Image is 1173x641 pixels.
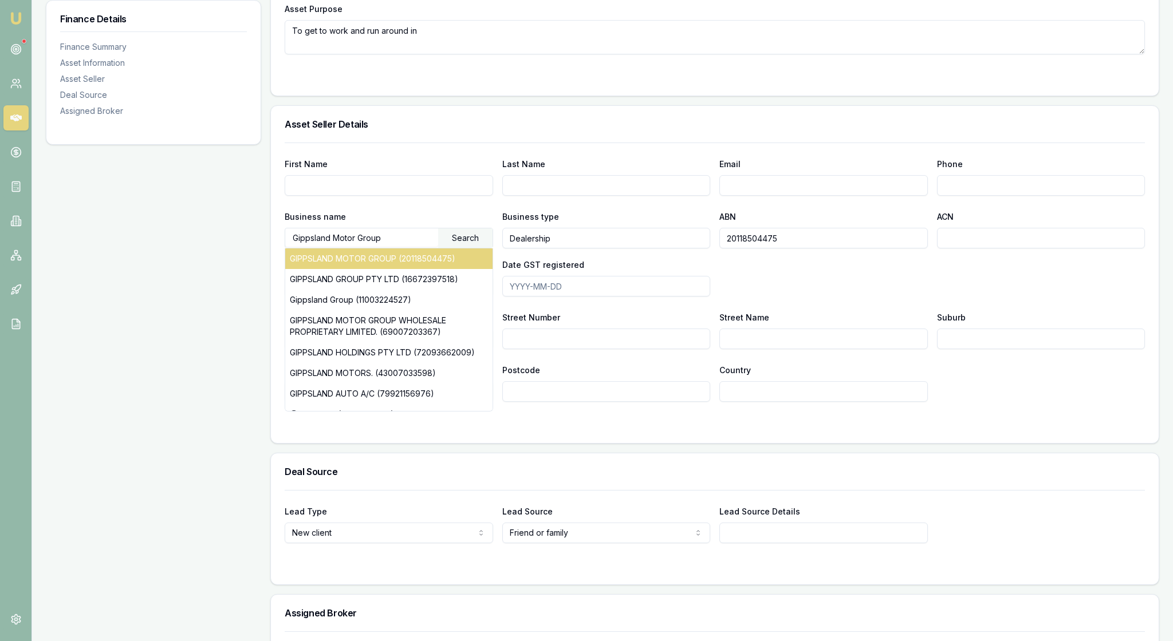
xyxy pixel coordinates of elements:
[937,159,963,169] label: Phone
[502,507,553,516] label: Lead Source
[719,212,736,221] label: ABN
[285,383,493,404] div: GIPPSLAND AUTO A/C (79921156976)
[285,20,1145,54] textarea: To get to work and run around in
[502,260,584,270] label: Date GST registered
[60,89,247,101] div: Deal Source
[285,290,493,310] div: Gippsland Group (11003224527)
[60,105,247,117] div: Assigned Broker
[60,73,247,85] div: Asset Seller
[285,310,493,342] div: GIPPSLAND MOTOR GROUP WHOLESALE PROPRIETARY LIMITED. (69007203367)
[502,312,560,322] label: Street Number
[285,228,438,247] input: Enter business name
[285,404,493,425] div: @Gippsland (27546137219)
[502,276,711,296] input: YYYY-MM-DD
[502,159,545,169] label: Last Name
[60,57,247,69] div: Asset Information
[285,608,1145,618] h3: Assigned Broker
[285,159,328,169] label: First Name
[9,11,23,25] img: emu-icon-u.png
[285,507,327,516] label: Lead Type
[719,159,741,169] label: Email
[285,342,493,363] div: GIPPSLAND HOLDINGS PTY LTD (72093662009)
[285,120,1145,129] h3: Asset Seller Details
[285,363,493,383] div: GIPPSLAND MOTORS. (43007033598)
[285,4,343,14] label: Asset Purpose
[937,212,954,221] label: ACN
[285,467,1145,476] h3: Deal Source
[937,312,966,322] label: Suburb
[719,365,751,375] label: Country
[502,212,559,221] label: Business type
[285,269,493,290] div: GIPPSLAND GROUP PTY LTD (16672397518)
[719,507,800,516] label: Lead Source Details
[60,14,247,23] h3: Finance Details
[60,41,247,53] div: Finance Summary
[285,212,346,221] label: Business name
[285,248,493,269] div: GIPPSLAND MOTOR GROUP (20118504475)
[438,228,493,248] div: Search
[502,365,540,375] label: Postcode
[719,312,769,322] label: Street Name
